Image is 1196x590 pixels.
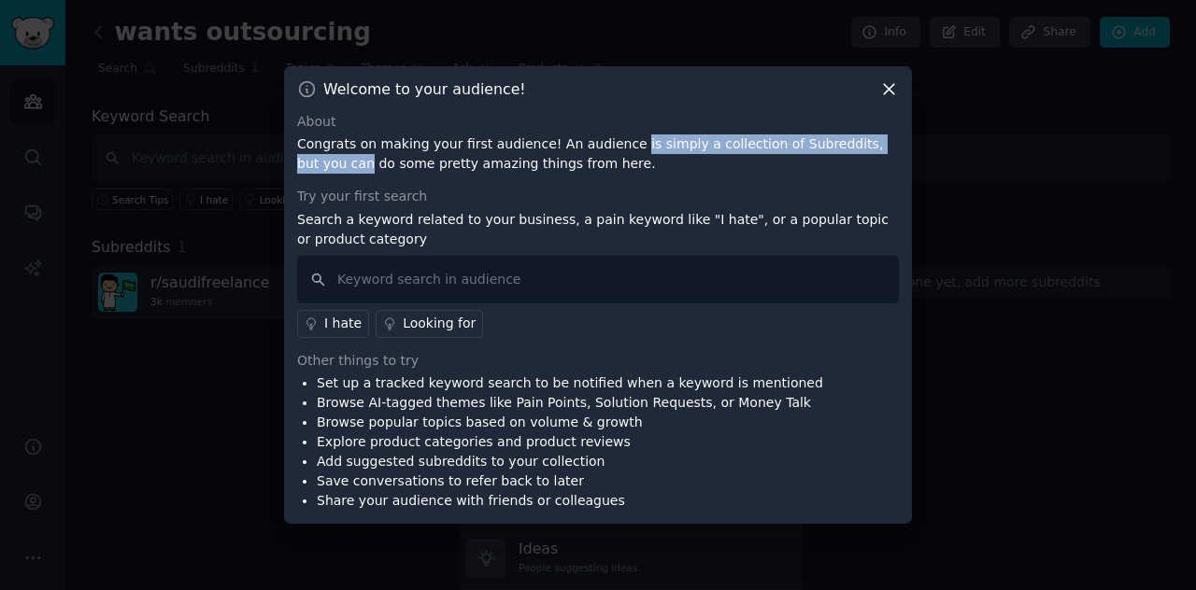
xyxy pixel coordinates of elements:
div: Looking for [403,314,476,333]
h3: Welcome to your audience! [323,79,526,99]
li: Share your audience with friends or colleagues [317,491,823,511]
li: Set up a tracked keyword search to be notified when a keyword is mentioned [317,373,823,393]
li: Browse popular topics based on volume & growth [317,413,823,432]
div: About [297,112,899,132]
div: Try your first search [297,187,899,206]
li: Add suggested subreddits to your collection [317,452,823,471]
a: Looking for [376,310,483,338]
p: Congrats on making your first audience! An audience is simply a collection of Subreddits, but you... [297,134,899,174]
p: Search a keyword related to your business, a pain keyword like "I hate", or a popular topic or pr... [297,210,899,249]
div: Other things to try [297,351,899,371]
li: Save conversations to refer back to later [317,471,823,491]
a: I hate [297,310,369,338]
input: Keyword search in audience [297,256,899,303]
li: Browse AI-tagged themes like Pain Points, Solution Requests, or Money Talk [317,393,823,413]
div: I hate [324,314,362,333]
li: Explore product categories and product reviews [317,432,823,452]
